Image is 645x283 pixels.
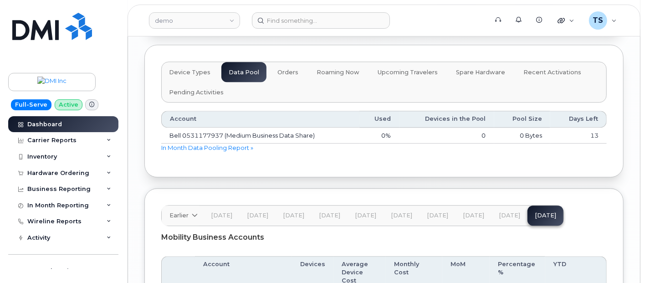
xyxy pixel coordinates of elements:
[169,69,210,76] span: Device Types
[162,206,204,226] a: Earlier
[355,212,376,219] span: [DATE]
[399,111,494,127] th: Devices in the Pool
[161,144,253,151] a: In Month Data Pooling Report »
[427,212,448,219] span: [DATE]
[593,15,603,26] span: TS
[551,11,581,30] div: Quicklinks
[550,128,607,144] td: 13
[317,69,359,76] span: Roaming Now
[359,111,399,127] th: Used
[583,11,623,30] div: Test SAdmin
[550,111,607,127] th: Days Left
[319,212,340,219] span: [DATE]
[211,212,232,219] span: [DATE]
[161,226,607,249] div: Mobility Business Accounts
[277,69,298,76] span: Orders
[499,212,520,219] span: [DATE]
[252,12,390,29] input: Find something...
[169,89,224,96] span: Pending Activities
[391,212,412,219] span: [DATE]
[247,212,268,219] span: [DATE]
[149,12,240,29] a: demo
[359,128,399,144] td: 0%
[169,211,189,220] span: Earlier
[494,128,551,144] td: 0 Bytes
[456,69,505,76] span: Spare Hardware
[494,111,551,127] th: Pool Size
[399,128,494,144] td: 0
[463,212,484,219] span: [DATE]
[378,69,438,76] span: Upcoming Travelers
[283,212,304,219] span: [DATE]
[161,128,359,144] td: Bell 0531177937 (Medium Business Data Share)
[161,111,359,127] th: Account
[523,69,581,76] span: Recent Activations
